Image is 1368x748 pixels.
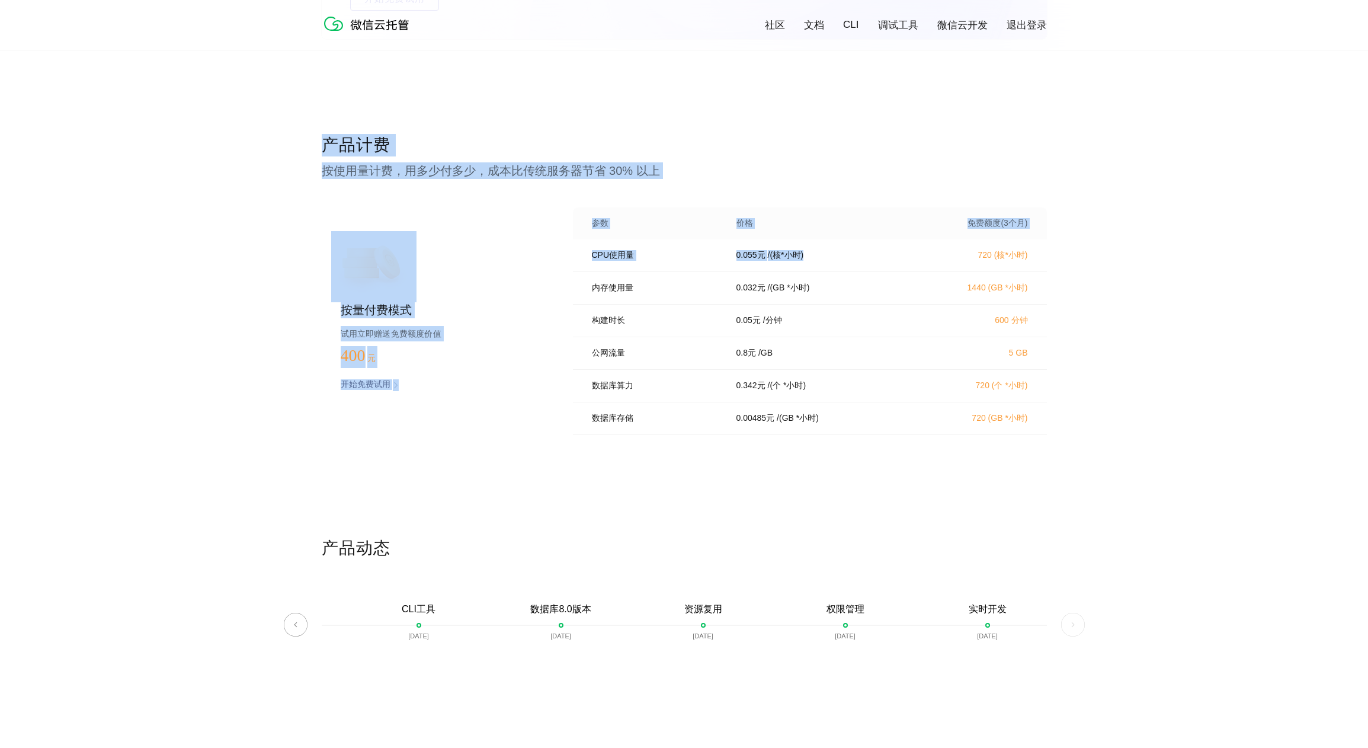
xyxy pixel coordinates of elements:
[924,283,1028,293] p: 1440 (GB *小时)
[804,18,824,32] a: 文档
[341,346,400,365] p: 400
[924,250,1028,261] p: 720 (核*小时)
[924,218,1028,229] p: 免费额度(3个月)
[408,632,429,640] p: [DATE]
[1007,18,1047,32] a: 退出登录
[763,315,782,326] p: / 分钟
[924,348,1028,357] p: 5 GB
[736,283,765,293] p: 0.032 元
[322,537,1047,561] p: 产品动态
[977,632,998,640] p: [DATE]
[736,218,753,229] p: 价格
[322,162,1047,179] p: 按使用量计费，用多少付多少，成本比传统服务器节省 30% 以上
[592,413,720,424] p: 数据库存储
[736,250,765,261] p: 0.055 元
[765,18,785,32] a: 社区
[924,315,1028,326] p: 600 分钟
[768,250,804,261] p: / (核*小时)
[530,603,591,616] p: 数据库8.0版本
[341,379,390,391] p: 开始免费试用
[341,302,535,319] p: 按量付费模式
[843,19,858,31] a: CLI
[322,12,417,36] img: 微信云托管
[768,381,806,391] p: / (个 *小时)
[736,348,756,359] p: 0.8 元
[777,413,819,424] p: / (GB *小时)
[550,632,571,640] p: [DATE]
[684,603,722,616] p: 资源复用
[592,315,720,326] p: 构建时长
[341,326,535,341] p: 试用立即赠送免费额度价值
[924,413,1028,424] p: 720 (GB *小时)
[835,632,856,640] p: [DATE]
[367,354,376,363] span: 元
[768,283,810,293] p: / (GB *小时)
[592,381,720,391] p: 数据库算力
[402,603,435,616] p: CLI工具
[592,348,720,359] p: 公网流量
[592,283,720,293] p: 内存使用量
[592,218,720,229] p: 参数
[826,603,864,616] p: 权限管理
[592,250,720,261] p: CPU使用量
[758,348,773,359] p: / GB
[322,27,417,37] a: 微信云托管
[937,18,988,32] a: 微信云开发
[736,315,761,326] p: 0.05 元
[736,381,765,391] p: 0.342 元
[969,603,1007,616] p: 实时开发
[736,413,775,424] p: 0.00485 元
[924,381,1028,391] p: 720 (个 *小时)
[322,134,1047,158] p: 产品计费
[878,18,918,32] a: 调试工具
[693,632,713,640] p: [DATE]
